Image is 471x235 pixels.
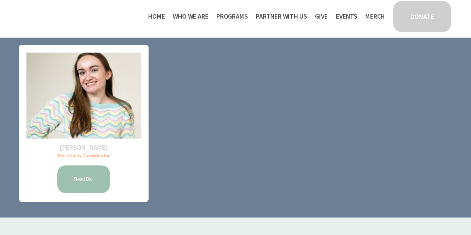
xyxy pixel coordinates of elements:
[335,10,357,22] a: Events
[315,10,328,22] a: Give
[26,153,140,160] p: Hospitality Coordinator
[26,143,140,152] h2: [PERSON_NAME]
[256,11,307,22] span: Partner With Us
[148,10,165,22] a: Home
[216,10,248,22] a: folder dropdown
[216,11,248,22] span: Programs
[365,10,385,22] a: Merch
[173,10,208,22] a: folder dropdown
[173,11,208,22] span: Who We Are
[56,164,111,194] a: Read Bio
[256,10,307,22] a: folder dropdown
